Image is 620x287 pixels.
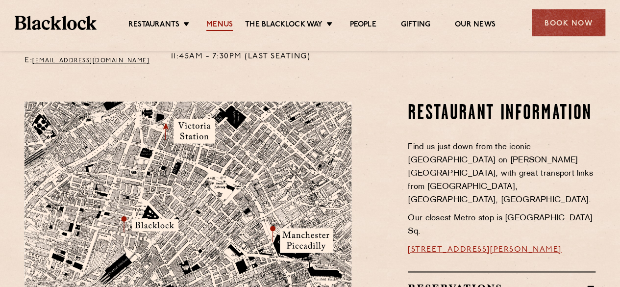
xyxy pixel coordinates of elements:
[349,20,376,31] a: People
[408,143,593,204] span: Find us just down from the iconic [GEOGRAPHIC_DATA] on [PERSON_NAME][GEOGRAPHIC_DATA], with great...
[128,20,179,31] a: Restaurants
[25,54,156,67] p: E:
[32,58,149,64] a: [EMAIL_ADDRESS][DOMAIN_NAME]
[408,246,562,254] a: [STREET_ADDRESS][PERSON_NAME]
[171,51,311,63] p: 11:45am - 7:30pm (Last Seating)
[15,16,97,29] img: BL_Textured_Logo-footer-cropped.svg
[408,214,593,235] span: Our closest Metro stop is [GEOGRAPHIC_DATA] Sq.
[408,102,595,126] h2: Restaurant Information
[206,20,233,31] a: Menus
[532,9,605,36] div: Book Now
[455,20,496,31] a: Our News
[245,20,322,31] a: The Blacklock Way
[401,20,430,31] a: Gifting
